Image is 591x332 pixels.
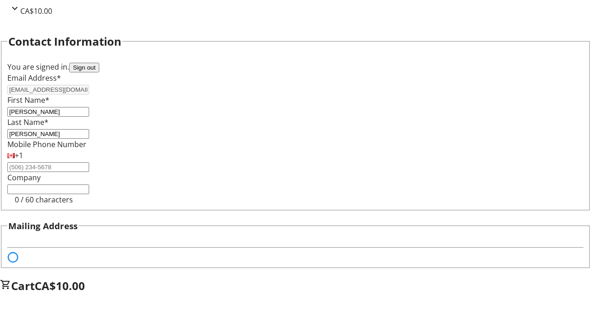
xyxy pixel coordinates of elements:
button: Sign out [69,63,99,72]
label: First Name* [7,95,49,105]
div: You are signed in. [7,61,584,72]
label: Last Name* [7,117,48,127]
h3: Mailing Address [8,219,78,232]
span: CA$10.00 [35,278,85,293]
tr-character-limit: 0 / 60 characters [15,195,73,205]
input: (506) 234-5678 [7,162,89,172]
h2: Contact Information [8,33,121,50]
label: Email Address* [7,73,61,83]
span: Cart [11,278,35,293]
span: CA$10.00 [20,6,52,16]
label: Mobile Phone Number [7,139,86,149]
label: Company [7,172,41,183]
